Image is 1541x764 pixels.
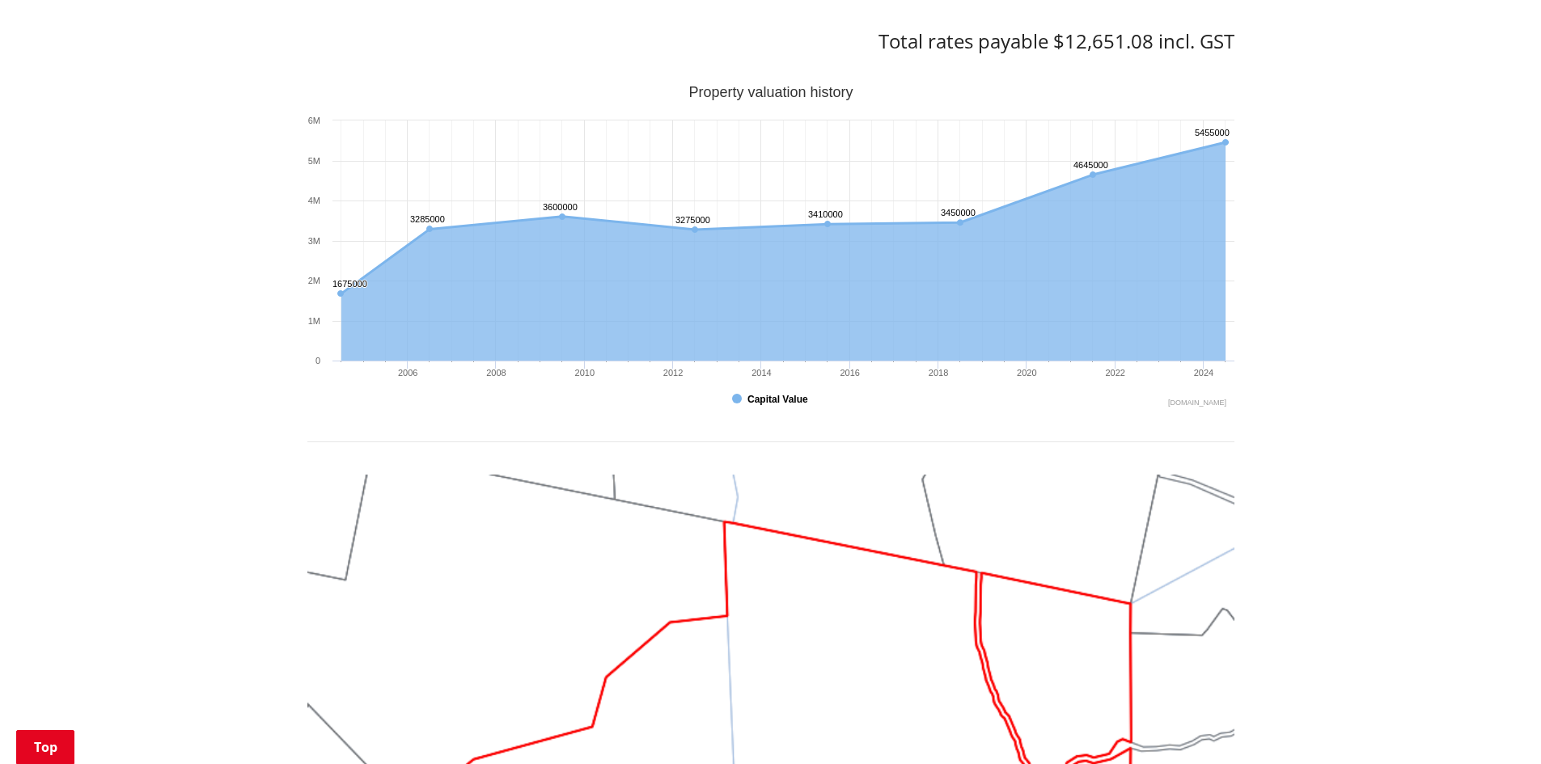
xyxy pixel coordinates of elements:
[928,368,947,378] text: 2018
[663,368,682,378] text: 2012
[307,86,1234,409] div: Property valuation history. Highcharts interactive chart.
[1195,128,1230,137] text: 5455000
[1073,160,1108,170] text: 4645000
[1105,368,1124,378] text: 2022
[808,209,843,219] text: 3410000
[1467,696,1525,754] iframe: Messenger Launcher
[307,316,320,326] text: 1M
[410,214,445,224] text: 3285000
[1221,139,1228,146] path: Sunday, Jun 30, 12:00, 5,455,000. Capital Value.
[337,290,344,297] path: Wednesday, Jun 30, 12:00, 1,675,000. Capital Value.
[732,392,811,407] button: Show Capital Value
[315,356,320,365] text: 0
[574,368,594,378] text: 2010
[307,86,1234,409] svg: Interactive chart
[543,202,578,212] text: 3600000
[1167,399,1226,407] text: Chart credits: Highcharts.com
[675,215,710,225] text: 3275000
[559,213,565,220] path: Tuesday, Jun 30, 12:00, 3,600,000. Capital Value.
[840,368,859,378] text: 2016
[1017,368,1036,378] text: 2020
[692,226,698,233] path: Saturday, Jun 30, 12:00, 3,275,000. Capital Value.
[486,368,506,378] text: 2008
[332,279,367,289] text: 1675000
[307,30,1234,53] h3: Total rates payable $12,651.08 incl. GST
[16,730,74,764] a: Top
[307,276,320,285] text: 2M
[397,368,417,378] text: 2006
[751,368,771,378] text: 2014
[688,84,853,100] text: Property valuation history
[307,116,320,125] text: 6M
[307,236,320,246] text: 3M
[824,221,831,227] path: Tuesday, Jun 30, 12:00, 3,410,000. Capital Value.
[941,208,976,217] text: 3450000
[426,226,433,232] path: Friday, Jun 30, 12:00, 3,285,000. Capital Value.
[307,196,320,205] text: 4M
[956,219,963,226] path: Saturday, Jun 30, 12:00, 3,450,000. Capital Value.
[1089,171,1095,178] path: Wednesday, Jun 30, 12:00, 4,645,000. Capital Value.
[1193,368,1213,378] text: 2024
[307,156,320,166] text: 5M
